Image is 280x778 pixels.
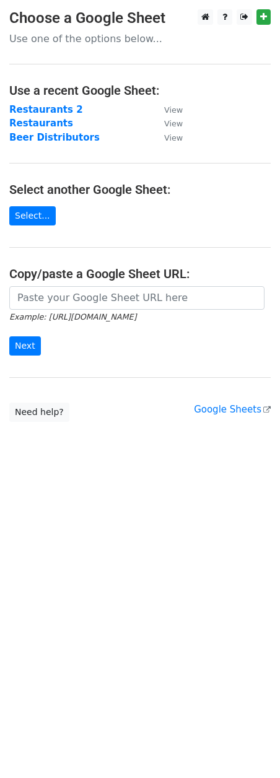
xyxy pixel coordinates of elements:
a: Beer Distributors [9,132,100,143]
p: Use one of the options below... [9,32,271,45]
input: Paste your Google Sheet URL here [9,286,265,310]
h4: Copy/paste a Google Sheet URL: [9,266,271,281]
a: Restaurants 2 [9,104,83,115]
a: Google Sheets [194,404,271,415]
a: View [152,132,183,143]
h4: Use a recent Google Sheet: [9,83,271,98]
small: View [164,133,183,142]
a: Select... [9,206,56,225]
a: View [152,104,183,115]
small: View [164,119,183,128]
h3: Choose a Google Sheet [9,9,271,27]
a: Need help? [9,403,69,422]
h4: Select another Google Sheet: [9,182,271,197]
a: Restaurants [9,118,73,129]
small: View [164,105,183,115]
input: Next [9,336,41,356]
small: Example: [URL][DOMAIN_NAME] [9,312,136,321]
a: View [152,118,183,129]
